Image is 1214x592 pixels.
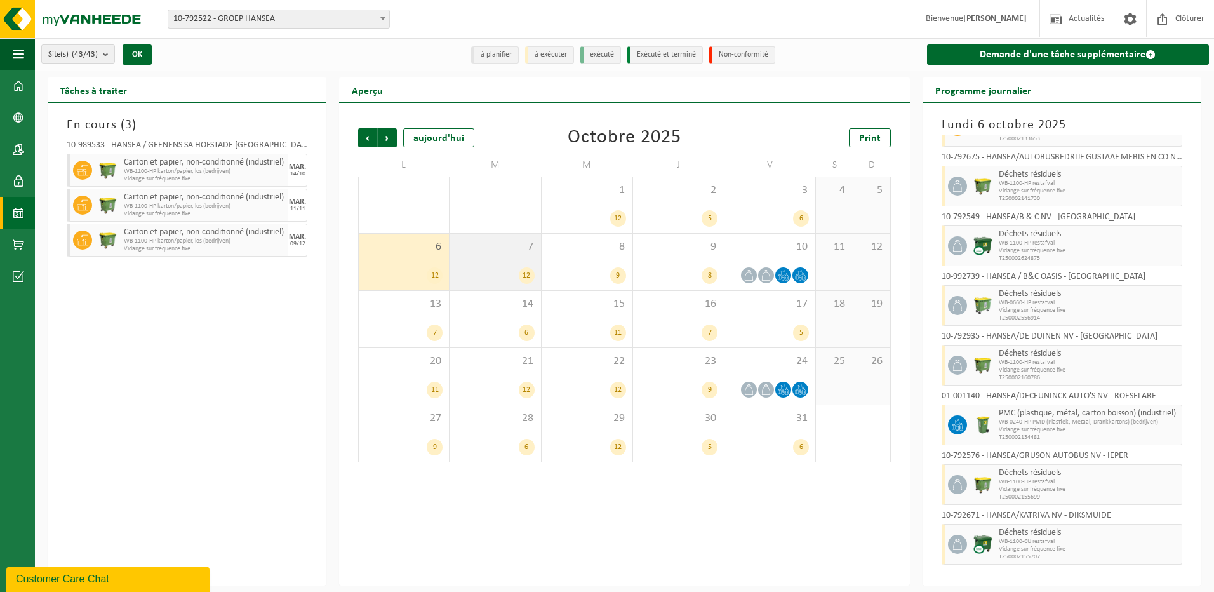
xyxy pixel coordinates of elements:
div: 9 [610,267,626,284]
span: T250002134481 [999,434,1178,441]
span: Vidange sur fréquence fixe [999,426,1178,434]
span: Vidange sur fréquence fixe [999,367,1178,374]
img: WB-1100-HPE-GN-50 [973,356,992,375]
span: 23 [639,354,717,368]
div: 01-001140 - HANSEA/DECEUNINCK AUTO'S NV - ROESELARE [942,392,1182,405]
span: 22 [548,354,626,368]
button: Site(s)(43/43) [41,44,115,64]
li: à exécuter [525,46,574,64]
span: Print [859,133,881,144]
span: Précédent [358,128,377,147]
div: MAR. [289,198,306,206]
span: 2 [639,184,717,198]
span: 24 [731,354,809,368]
span: 5 [860,184,884,198]
div: 14/10 [290,171,305,177]
span: T250002556914 [999,314,1178,322]
span: 1 [548,184,626,198]
span: 16 [639,297,717,311]
td: M [542,154,633,177]
div: 10-792576 - HANSEA/GRUSON AUTOBUS NV - IEPER [942,452,1182,464]
li: Exécuté et terminé [627,46,703,64]
span: WB-1100-HP restafval [999,478,1178,486]
span: WB-1100-HP karton/papier, los (bedrijven) [124,203,285,210]
div: MAR. [289,163,306,171]
div: 10-792671 - HANSEA/KATRIVA NV - DIKSMUIDE [942,511,1182,524]
div: 6 [519,439,535,455]
li: à planifier [471,46,519,64]
span: 6 [365,240,443,254]
span: T250002155699 [999,494,1178,501]
img: WB-1100-HPE-GN-50 [973,475,992,494]
strong: [PERSON_NAME] [963,14,1027,24]
span: Carton et papier, non-conditionné (industriel) [124,227,285,238]
div: 5 [702,210,717,227]
span: 8 [548,240,626,254]
li: exécuté [580,46,621,64]
span: Vidange sur fréquence fixe [124,245,285,253]
img: WB-0660-HPE-GN-50 [973,296,992,315]
span: Déchets résiduels [999,468,1178,478]
span: 3 [731,184,809,198]
img: WB-1100-CU [973,535,992,554]
img: WB-1100-HPE-GN-50 [98,231,117,250]
span: PMC (plastique, métal, carton boisson) (industriel) [999,408,1178,419]
span: Site(s) [48,45,98,64]
span: WB-1100-HP restafval [999,239,1178,247]
div: 12 [519,267,535,284]
td: J [633,154,724,177]
div: 10-792675 - HANSEA/AUTOBUSBEDRIJF GUSTAAF MEBIS EN CO NV - [GEOGRAPHIC_DATA] [942,153,1182,166]
div: 11 [427,382,443,398]
span: 25 [822,354,846,368]
div: 12 [610,382,626,398]
span: 7 [456,240,534,254]
span: 3 [125,119,132,131]
div: 8 [702,267,717,284]
div: 11 [610,325,626,341]
div: 12 [610,439,626,455]
span: T250002624875 [999,255,1178,262]
span: 26 [860,354,884,368]
h2: Tâches à traiter [48,77,140,102]
span: 21 [456,354,534,368]
div: 9 [702,382,717,398]
span: T250002155707 [999,553,1178,561]
div: 11/11 [290,206,305,212]
span: 9 [639,240,717,254]
div: 10-992739 - HANSEA / B&C OASIS - [GEOGRAPHIC_DATA] [942,272,1182,285]
img: WB-0240-HPE-GN-50 [973,415,992,434]
div: Octobre 2025 [568,128,681,147]
span: Carton et papier, non-conditionné (industriel) [124,158,285,168]
div: 7 [702,325,717,341]
div: 6 [793,439,809,455]
span: Vidange sur fréquence fixe [999,247,1178,255]
div: 7 [427,325,443,341]
span: Vidange sur fréquence fixe [999,486,1178,494]
a: Demande d'une tâche supplémentaire [927,44,1209,65]
span: 28 [456,412,534,426]
span: Vidange sur fréquence fixe [999,187,1178,195]
span: WB-0660-HP restafval [999,299,1178,307]
span: Vidange sur fréquence fixe [124,210,285,218]
span: T250002141730 [999,195,1178,203]
span: 29 [548,412,626,426]
span: T250002160786 [999,374,1178,382]
a: Print [849,128,891,147]
h2: Programme journalier [923,77,1044,102]
span: WB-1100-CU restafval [999,538,1178,546]
span: 4 [822,184,846,198]
span: 14 [456,297,534,311]
div: 5 [793,325,809,341]
span: Vidange sur fréquence fixe [124,175,285,183]
span: Suivant [378,128,397,147]
span: 18 [822,297,846,311]
span: 10-792522 - GROEP HANSEA [168,10,390,29]
div: aujourd'hui [403,128,474,147]
span: 27 [365,412,443,426]
span: 19 [860,297,884,311]
span: 11 [822,240,846,254]
span: Déchets résiduels [999,349,1178,359]
span: 30 [639,412,717,426]
td: M [450,154,541,177]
